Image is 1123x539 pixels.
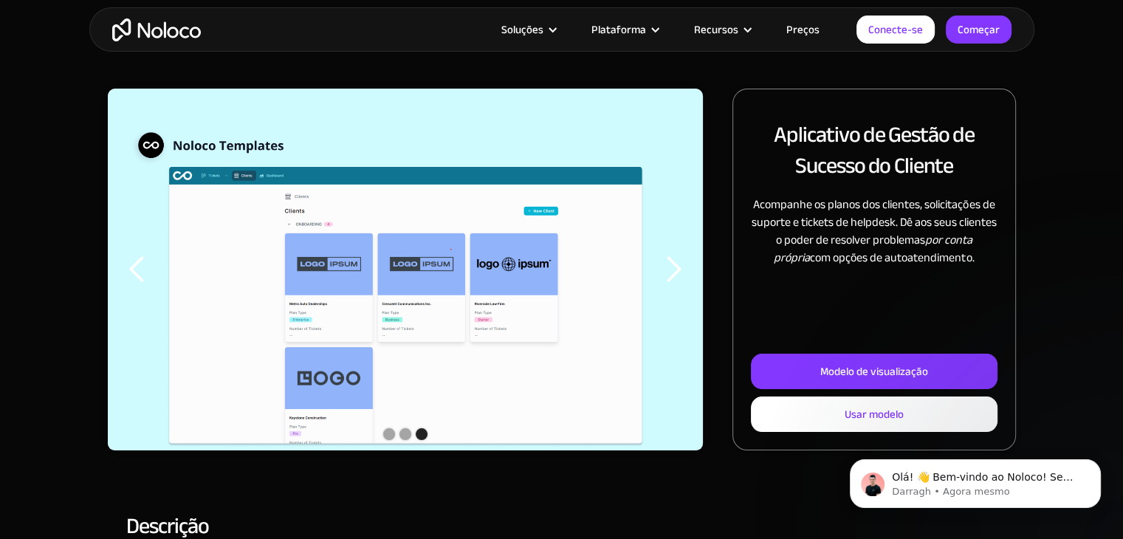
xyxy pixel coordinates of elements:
[573,20,676,39] div: Plataforma
[774,114,974,186] font: Aplicativo de Gestão de Sucesso do Cliente
[845,404,904,425] font: Usar modelo
[676,20,768,39] div: Recursos
[107,89,703,450] div: 3 de 3
[416,428,427,440] div: Mostrar slide 3 de 3
[946,16,1012,44] a: Começar
[868,19,923,40] font: Conecte-se
[820,361,928,382] font: Modelo de visualização
[752,193,997,251] font: Acompanhe os planos dos clientes, solicitações de suporte e tickets de helpdesk. Dê aos seus clie...
[108,89,704,450] div: carrossel
[786,19,820,40] font: Preços
[112,18,201,41] a: lar
[768,20,838,39] a: Preços
[774,229,972,269] font: por conta própria
[501,19,543,40] font: Soluções
[383,428,395,440] div: Mostrar slide 1 de 3
[694,19,738,40] font: Recursos
[958,19,1000,40] font: Começar
[751,396,997,432] a: Usar modelo
[751,354,997,389] a: Modelo de visualização
[644,89,703,450] div: próximo slide
[399,428,411,440] div: Mostrar slide 2 de 3
[810,247,974,269] font: com opções de autoatendimento.
[591,19,646,40] font: Plataforma
[828,428,1123,532] iframe: Mensagem de notificação do intercomunicador
[483,20,573,39] div: Soluções
[108,89,167,450] div: slide anterior
[856,16,935,44] a: Conecte-se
